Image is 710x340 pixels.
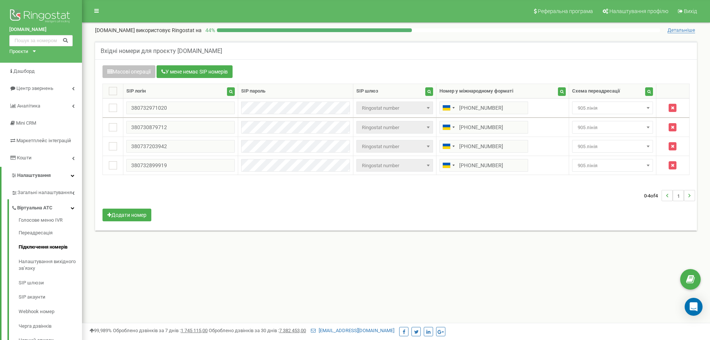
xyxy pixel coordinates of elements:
nav: ... [644,183,695,209]
span: Ringostat number [356,102,433,114]
span: 99,989% [89,328,112,333]
span: Центр звернень [16,85,53,91]
p: [DOMAIN_NAME] [95,26,202,34]
a: Загальні налаштування [11,184,82,199]
span: Аналiтика [17,103,40,109]
th: SIP пароль [238,84,353,99]
span: Детальніше [668,27,695,33]
a: SIP акаунти [19,290,82,305]
span: Ringostat number [356,140,433,153]
a: [EMAIL_ADDRESS][DOMAIN_NAME] [311,328,394,333]
span: Оброблено дзвінків за 7 днів : [113,328,208,333]
a: Налаштування вихідного зв’язку [19,255,82,276]
p: 44 % [202,26,217,34]
span: Ringostat number [356,159,433,172]
span: Налаштування [17,172,51,178]
span: 905 лінія [575,160,650,171]
div: Схема переадресації [572,88,620,95]
a: Черга дзвінків [19,319,82,334]
span: використовує Ringostat на [136,27,202,33]
span: of [650,192,655,199]
span: 905 лінія [572,159,653,172]
div: SIP шлюз [356,88,378,95]
span: Налаштування профілю [609,8,668,14]
input: Пошук за номером [9,35,73,46]
input: 050 123 4567 [439,121,528,134]
img: Ringostat logo [9,7,73,26]
input: 050 123 4567 [439,140,528,153]
span: 905 лінія [575,122,650,133]
div: Telephone country code [440,159,457,171]
div: Telephone country code [440,121,457,133]
button: Масові операції [102,65,155,78]
a: Голосове меню IVR [19,217,82,226]
u: 1 745 115,00 [181,328,208,333]
span: 905 лінія [575,141,650,152]
li: 1 [673,190,684,201]
span: 905 лінія [572,121,653,134]
span: 0-4 4 [644,190,662,201]
div: Open Intercom Messenger [685,298,703,316]
span: Дашборд [13,68,35,74]
div: Telephone country code [440,102,457,114]
span: 905 лінія [572,140,653,153]
span: Ringostat number [359,103,430,113]
span: Mini CRM [16,120,36,126]
div: SIP логін [126,88,146,95]
span: Вихід [684,8,697,14]
span: Оброблено дзвінків за 30 днів : [209,328,306,333]
span: Ringostat number [359,160,430,171]
span: 905 лінія [575,103,650,113]
span: Віртуальна АТС [17,205,53,212]
a: Webhook номер [19,305,82,319]
span: Ringostat number [359,141,430,152]
span: Загальні налаштування [18,189,72,196]
a: Віртуальна АТС [11,199,82,215]
div: Номер у міжнародному форматі [439,88,513,95]
div: Telephone country code [440,140,457,152]
button: У мене немає SIP номерів [157,65,233,78]
span: Ringostat number [356,121,433,134]
a: SIP шлюзи [19,276,82,290]
span: Ringostat number [359,122,430,133]
div: Проєкти [9,48,28,55]
a: Налаштування [1,167,82,184]
h5: Вхідні номери для проєкту [DOMAIN_NAME] [101,48,222,54]
input: 050 123 4567 [439,102,528,114]
u: 7 382 453,00 [279,328,306,333]
input: 050 123 4567 [439,159,528,172]
span: Маркетплейс інтеграцій [16,138,71,143]
a: Переадресація [19,226,82,240]
button: Додати номер [102,209,151,221]
a: [DOMAIN_NAME] [9,26,73,33]
span: 905 лінія [572,102,653,114]
span: Кошти [17,155,32,160]
span: Реферальна програма [538,8,593,14]
a: Підключення номерів [19,240,82,255]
